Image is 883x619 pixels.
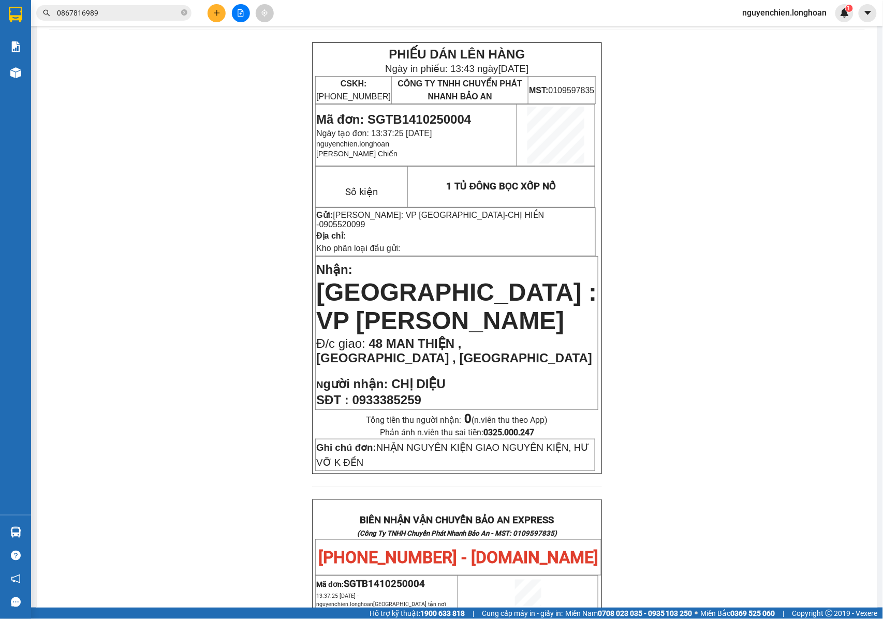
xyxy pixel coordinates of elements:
[316,150,398,158] span: [PERSON_NAME] Chiến
[344,578,425,589] span: SGTB1410250004
[261,9,268,17] span: aim
[90,35,190,54] span: CÔNG TY TNHH CHUYỂN PHÁT NHANH BẢO AN
[319,220,365,229] span: 0905520099
[447,181,556,192] span: 1 TỦ ĐÔNG BỌC XỐP NỔ
[316,129,432,138] span: Ngày tạo đơn: 13:37:25 [DATE]
[316,393,349,407] strong: SĐT :
[316,211,544,229] span: CHỊ HIỀN -
[847,5,851,12] span: 1
[701,608,775,619] span: Miền Bắc
[846,5,853,12] sup: 1
[333,211,506,219] span: [PERSON_NAME]: VP [GEOGRAPHIC_DATA]
[10,67,21,78] img: warehouse-icon
[389,47,525,61] strong: PHIẾU DÁN LÊN HÀNG
[565,608,693,619] span: Miền Nam
[213,9,220,17] span: plus
[208,4,226,22] button: plus
[316,244,401,253] span: Kho phân loại đầu gửi:
[464,411,472,426] strong: 0
[598,609,693,617] strong: 0708 023 035 - 0935 103 250
[316,593,446,608] span: 13:37:25 [DATE] -
[357,529,557,537] strong: (Công Ty TNHH Chuyển Phát Nhanh Bảo An - MST: 0109597835)
[232,4,250,22] button: file-add
[316,231,346,240] strong: Địa chỉ:
[370,608,465,619] span: Hỗ trợ kỹ thuật:
[316,336,369,350] span: Đ/c giao:
[420,609,465,617] strong: 1900 633 818
[69,5,205,19] strong: PHIẾU DÁN LÊN HÀNG
[316,580,425,588] span: Mã đơn:
[316,262,352,276] span: Nhận:
[10,41,21,52] img: solution-icon
[385,63,528,74] span: Ngày in phiếu: 13:43 ngày
[529,86,548,95] strong: MST:
[859,4,877,22] button: caret-down
[4,35,79,53] span: [PHONE_NUMBER]
[43,9,50,17] span: search
[345,186,378,198] span: Số kiện
[181,8,187,18] span: close-circle
[731,609,775,617] strong: 0369 525 060
[473,608,474,619] span: |
[863,8,873,18] span: caret-down
[316,601,446,608] span: nguyenchien.longhoan
[11,597,21,607] span: message
[57,7,179,19] input: Tìm tên, số ĐT hoặc mã đơn
[316,336,592,365] span: 48 MAN THIỆN , [GEOGRAPHIC_DATA] , [GEOGRAPHIC_DATA]
[498,63,529,74] span: [DATE]
[826,610,833,617] span: copyright
[316,379,388,390] strong: N
[366,415,548,425] span: Tổng tiền thu người nhận:
[9,7,22,22] img: logo-vxr
[316,140,389,148] span: nguyenchien.longhoan
[360,514,554,526] strong: BIÊN NHẬN VẬN CHUYỂN BẢO AN EXPRESS
[529,86,594,95] span: 0109597835
[11,551,21,561] span: question-circle
[316,442,589,468] span: NHẬN NGUYÊN KIỆN GIAO NGUYÊN KIỆN, HƯ VỠ K ĐỀN
[398,79,522,101] span: CÔNG TY TNHH CHUYỂN PHÁT NHANH BẢO AN
[65,21,209,32] span: Ngày in phiếu: 13:17 ngày
[483,428,534,437] strong: 0325.000.247
[316,79,391,101] span: [PHONE_NUMBER]
[783,608,785,619] span: |
[482,608,563,619] span: Cung cấp máy in - giấy in:
[316,112,471,126] span: Mã đơn: SGTB1410250004
[181,9,187,16] span: close-circle
[323,377,388,391] span: gười nhận:
[373,601,446,608] span: [GEOGRAPHIC_DATA] tận nơi
[256,4,274,22] button: aim
[391,377,446,391] span: CHỊ DIỆU
[352,393,421,407] span: 0933385259
[464,415,548,425] span: (n.viên thu theo App)
[380,428,534,437] span: Phản ánh n.viên thu sai tiền:
[316,442,376,453] strong: Ghi chú đơn:
[318,548,598,567] span: [PHONE_NUMBER] - [DOMAIN_NAME]
[28,35,55,44] strong: CSKH:
[316,211,544,229] span: -
[695,611,698,615] span: ⚪️
[341,79,367,88] strong: CSKH:
[10,527,21,538] img: warehouse-icon
[734,6,835,19] span: nguyenchien.longhoan
[316,211,333,219] strong: Gửi:
[840,8,849,18] img: icon-new-feature
[237,9,244,17] span: file-add
[4,63,159,77] span: Mã đơn: SGTB1410250003
[11,574,21,584] span: notification
[316,278,597,334] span: [GEOGRAPHIC_DATA] : VP [PERSON_NAME]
